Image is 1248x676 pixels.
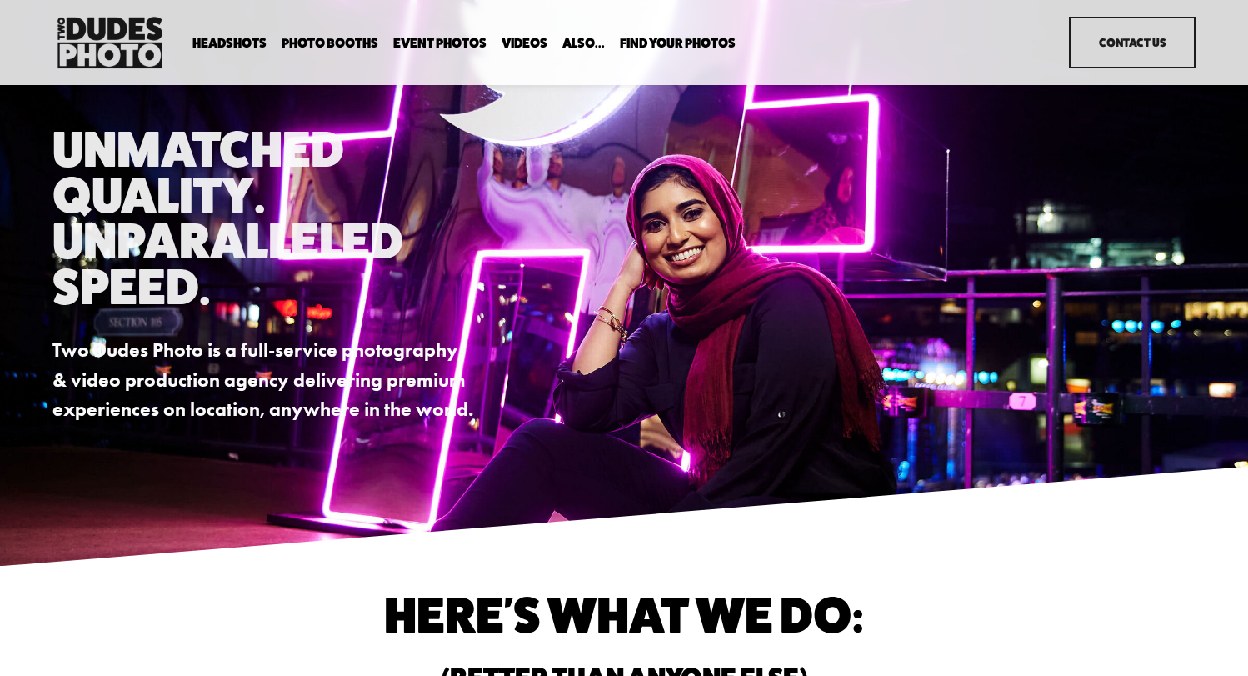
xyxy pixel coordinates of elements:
a: Contact Us [1069,17,1196,68]
a: folder dropdown [620,35,736,51]
h1: Here's What We do: [195,592,1052,638]
img: Two Dudes Photo | Headshots, Portraits &amp; Photo Booths [52,13,167,73]
span: Headshots [192,37,267,50]
a: folder dropdown [562,35,605,51]
h1: Unmatched Quality. Unparalleled Speed. [52,126,476,308]
a: Videos [502,35,547,51]
strong: Two Dudes Photo is a full-service photography & video production agency delivering premium experi... [52,338,473,422]
a: folder dropdown [282,35,378,51]
span: Also... [562,37,605,50]
a: folder dropdown [192,35,267,51]
span: Find Your Photos [620,37,736,50]
a: Event Photos [393,35,487,51]
span: Photo Booths [282,37,378,50]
